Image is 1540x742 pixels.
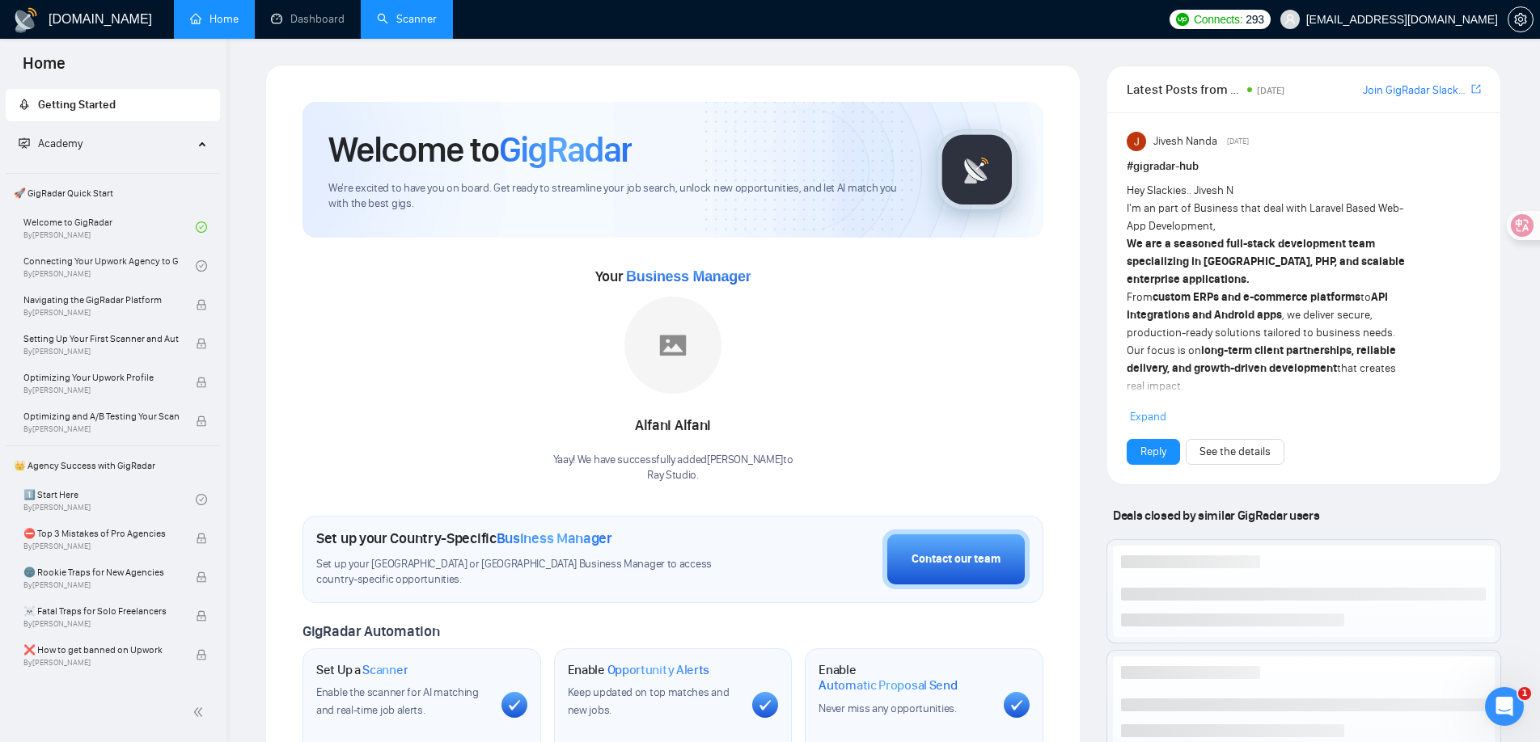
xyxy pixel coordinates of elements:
span: Deals closed by similar GigRadar users [1106,501,1326,529]
span: Academy [19,137,82,150]
img: Jivesh Nanda [1127,132,1146,151]
span: Setting Up Your First Scanner and Auto-Bidder [23,331,179,347]
strong: long-term client partnerships, reliable delivery, and growth-driven development [1127,344,1396,375]
span: rocket [19,99,30,110]
strong: We are a seasoned full-stack development team specializing in [GEOGRAPHIC_DATA], PHP, and scalabl... [1127,237,1405,286]
a: See the details [1199,443,1271,461]
div: Contact our team [912,550,1001,568]
span: Keep updated on top matches and new jobs. [568,685,730,717]
span: Jivesh Nanda [1153,133,1217,150]
span: Enable the scanner for AI matching and real-time job alerts. [316,685,479,717]
span: ⛔ Top 3 Mistakes of Pro Agencies [23,525,179,542]
span: Getting Started [38,98,116,112]
h1: Enable [819,662,991,694]
span: double-left [192,704,209,720]
span: Your [595,268,751,285]
h1: Set up your Country-Specific [316,529,612,547]
div: Hey Slackies.. Jivesh N I'm an part of Business that deal with Laravel Based Web-App Development,... [1127,182,1410,502]
span: Connects: [1194,11,1242,28]
span: By [PERSON_NAME] [23,347,179,356]
span: fund-projection-screen [19,137,30,149]
strong: custom ERPs and e-commerce platforms [1153,290,1360,304]
span: setting [1508,13,1533,26]
span: 😭 Account blocked: what to do? [23,681,179,697]
img: logo [13,7,39,33]
span: Expand [1130,410,1166,424]
span: lock [196,610,207,622]
a: Reply [1140,443,1166,461]
div: Alfani Alfani [553,412,793,440]
h1: Welcome to [328,128,632,171]
span: Business Manager [626,268,751,285]
img: upwork-logo.png [1176,13,1189,26]
span: lock [196,533,207,544]
a: 1️⃣ Start HereBy[PERSON_NAME] [23,482,196,517]
a: Join GigRadar Slack Community [1363,82,1468,99]
span: lock [196,649,207,660]
span: lock [196,571,207,583]
button: setting [1508,6,1534,32]
img: gigradar-logo.png [937,129,1017,210]
span: Optimizing and A/B Testing Your Scanner for Better Results [23,408,179,424]
span: Home [10,52,78,86]
span: Navigating the GigRadar Platform [23,292,179,308]
span: By [PERSON_NAME] [23,580,179,590]
div: Yaay! We have successfully added [PERSON_NAME] to [553,453,793,483]
span: 1 [1518,687,1531,700]
span: Optimizing Your Upwork Profile [23,369,179,386]
span: [DATE] [1227,134,1249,149]
span: 🌚 Rookie Traps for New Agencies [23,564,179,580]
span: check-circle [196,221,207,233]
button: Reply [1127,439,1180,465]
span: export [1471,82,1481,95]
span: By [PERSON_NAME] [23,386,179,395]
a: setting [1508,13,1534,26]
span: GigRadar Automation [302,622,439,640]
iframe: Intercom live chat [1485,687,1524,726]
span: Business Manager [497,529,612,547]
h1: Enable [568,662,710,678]
span: Scanner [362,662,408,678]
span: ❌ How to get banned on Upwork [23,642,179,658]
a: searchScanner [377,12,437,26]
p: Ray Studio . [553,468,793,483]
span: Opportunity Alerts [607,662,710,678]
span: Set up your [GEOGRAPHIC_DATA] or [GEOGRAPHIC_DATA] Business Manager to access country-specific op... [316,557,744,588]
span: Latest Posts from the GigRadar Community [1127,79,1242,99]
button: Contact our team [882,529,1030,589]
h1: # gigradar-hub [1127,158,1481,175]
span: Academy [38,137,82,150]
a: Welcome to GigRadarBy[PERSON_NAME] [23,209,196,245]
span: By [PERSON_NAME] [23,542,179,551]
button: See the details [1186,439,1284,465]
span: We're excited to have you on board. Get ready to streamline your job search, unlock new opportuni... [328,181,911,212]
span: ☠️ Fatal Traps for Solo Freelancers [23,603,179,619]
span: By [PERSON_NAME] [23,424,179,434]
span: lock [196,377,207,388]
span: lock [196,299,207,310]
a: dashboardDashboard [271,12,345,26]
span: [DATE] [1257,85,1284,96]
span: lock [196,415,207,427]
a: homeHome [190,12,239,26]
span: 293 [1246,11,1263,28]
a: export [1471,82,1481,97]
span: 🚀 GigRadar Quick Start [7,177,218,209]
span: user [1284,14,1296,25]
a: Connecting Your Upwork Agency to GigRadarBy[PERSON_NAME] [23,248,196,284]
span: By [PERSON_NAME] [23,658,179,668]
img: placeholder.png [624,297,721,394]
span: Automatic Proposal Send [819,677,957,694]
span: Never miss any opportunities. [819,702,956,715]
span: check-circle [196,494,207,505]
span: By [PERSON_NAME] [23,308,179,318]
span: lock [196,338,207,349]
li: Getting Started [6,89,220,121]
span: 👑 Agency Success with GigRadar [7,449,218,482]
span: GigRadar [499,128,632,171]
span: check-circle [196,260,207,272]
h1: Set Up a [316,662,408,678]
span: By [PERSON_NAME] [23,619,179,629]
